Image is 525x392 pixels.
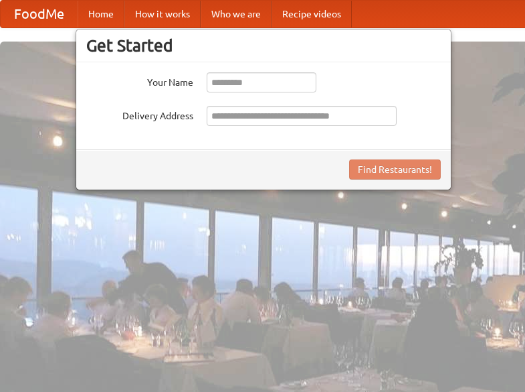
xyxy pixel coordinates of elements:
[349,159,441,180] button: Find Restaurants!
[86,106,193,123] label: Delivery Address
[272,1,352,27] a: Recipe videos
[78,1,124,27] a: Home
[86,36,441,56] h3: Get Started
[201,1,272,27] a: Who we are
[1,1,78,27] a: FoodMe
[86,72,193,89] label: Your Name
[124,1,201,27] a: How it works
